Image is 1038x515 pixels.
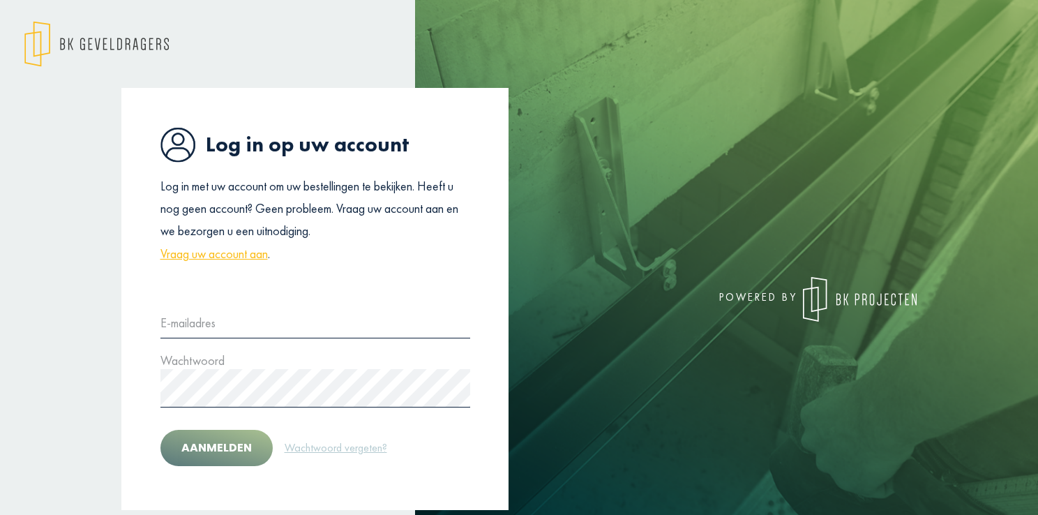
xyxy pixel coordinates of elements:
img: logo [803,277,917,322]
button: Aanmelden [160,430,273,466]
div: powered by [529,277,917,322]
p: Log in met uw account om uw bestellingen te bekijken. Heeft u nog geen account? Geen probleem. Vr... [160,175,470,266]
a: Wachtwoord vergeten? [284,439,388,457]
h1: Log in op uw account [160,127,470,163]
img: icon [160,127,195,163]
a: Vraag uw account aan [160,243,268,265]
label: Wachtwoord [160,350,225,372]
img: logo [24,21,169,67]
